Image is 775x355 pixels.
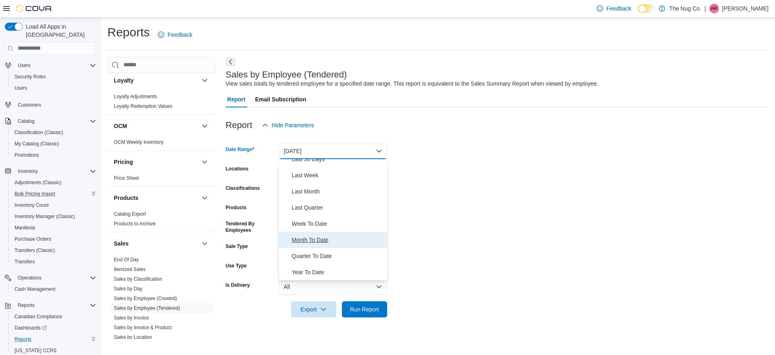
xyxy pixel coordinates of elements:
[226,166,249,172] label: Locations
[200,121,209,131] button: OCM
[11,178,96,187] span: Adjustments (Classic)
[11,83,96,93] span: Users
[15,213,75,220] span: Inventory Manager (Classic)
[669,4,701,13] p: The Nug Co.
[200,239,209,248] button: Sales
[15,152,39,158] span: Promotions
[11,150,96,160] span: Promotions
[226,57,235,67] button: Next
[15,141,59,147] span: My Catalog (Classic)
[114,305,180,311] span: Sales by Employee (Tendered)
[8,311,99,322] button: Canadian Compliance
[114,122,198,130] button: OCM
[11,323,96,333] span: Dashboards
[2,300,99,311] button: Reports
[114,325,172,330] a: Sales by Invoice & Product
[15,313,62,320] span: Canadian Compliance
[114,103,172,109] span: Loyalty Redemption Values
[11,200,96,210] span: Inventory Count
[226,146,254,153] label: Date Range
[15,129,63,136] span: Classification (Classic)
[8,82,99,94] button: Users
[8,222,99,233] button: Manifests
[114,221,155,227] a: Products to Archive
[168,31,192,39] span: Feedback
[226,204,247,211] label: Products
[11,212,78,221] a: Inventory Manager (Classic)
[8,149,99,161] button: Promotions
[15,286,55,292] span: Cash Management
[114,93,157,100] span: Loyalty Adjustments
[11,246,96,255] span: Transfers (Classic)
[11,246,58,255] a: Transfers (Classic)
[292,154,384,164] span: Last 30 Days
[114,122,127,130] h3: OCM
[114,295,177,302] span: Sales by Employee (Created)
[342,301,387,317] button: Run Report
[15,202,49,208] span: Inventory Count
[18,102,41,108] span: Customers
[11,223,38,233] a: Manifests
[18,275,42,281] span: Operations
[11,150,42,160] a: Promotions
[272,121,314,129] span: Hide Parameters
[155,27,195,43] a: Feedback
[114,158,133,166] h3: Pricing
[292,219,384,229] span: Week To Date
[18,62,30,69] span: Users
[15,336,31,342] span: Reports
[709,4,719,13] div: Alex Roerick
[114,239,129,248] h3: Sales
[15,61,34,70] button: Users
[15,300,38,310] button: Reports
[200,157,209,167] button: Pricing
[8,256,99,267] button: Transfers
[11,189,59,199] a: Bulk Pricing Import
[11,72,96,82] span: Security Roles
[2,99,99,110] button: Customers
[15,236,51,242] span: Purchase Orders
[11,83,30,93] a: Users
[107,24,150,40] h1: Reports
[2,166,99,177] button: Inventory
[8,334,99,345] button: Reports
[114,139,163,145] a: OCM Weekly Inventory
[279,279,387,295] button: All
[114,286,142,292] a: Sales by Day
[259,117,317,133] button: Hide Parameters
[226,120,252,130] h3: Report
[11,178,65,187] a: Adjustments (Classic)
[11,234,54,244] a: Purchase Orders
[15,191,55,197] span: Bulk Pricing Import
[722,4,769,13] p: [PERSON_NAME]
[200,76,209,85] button: Loyalty
[593,0,634,17] a: Feedback
[8,138,99,149] button: My Catalog (Classic)
[114,194,198,202] button: Products
[114,76,134,84] h3: Loyalty
[15,74,46,80] span: Security Roles
[15,85,27,91] span: Users
[2,272,99,284] button: Operations
[114,296,177,301] a: Sales by Employee (Created)
[114,256,139,263] span: End Of Day
[15,225,35,231] span: Manifests
[11,234,96,244] span: Purchase Orders
[114,315,149,321] a: Sales by Invoice
[8,188,99,200] button: Bulk Pricing Import
[226,185,260,191] label: Classifications
[8,245,99,256] button: Transfers (Classic)
[11,312,65,321] a: Canadian Compliance
[114,175,139,181] a: Price Sheet
[8,322,99,334] a: Dashboards
[200,193,209,203] button: Products
[291,301,336,317] button: Export
[107,209,216,232] div: Products
[15,166,96,176] span: Inventory
[11,334,35,344] a: Reports
[114,94,157,99] a: Loyalty Adjustments
[11,200,52,210] a: Inventory Count
[292,187,384,196] span: Last Month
